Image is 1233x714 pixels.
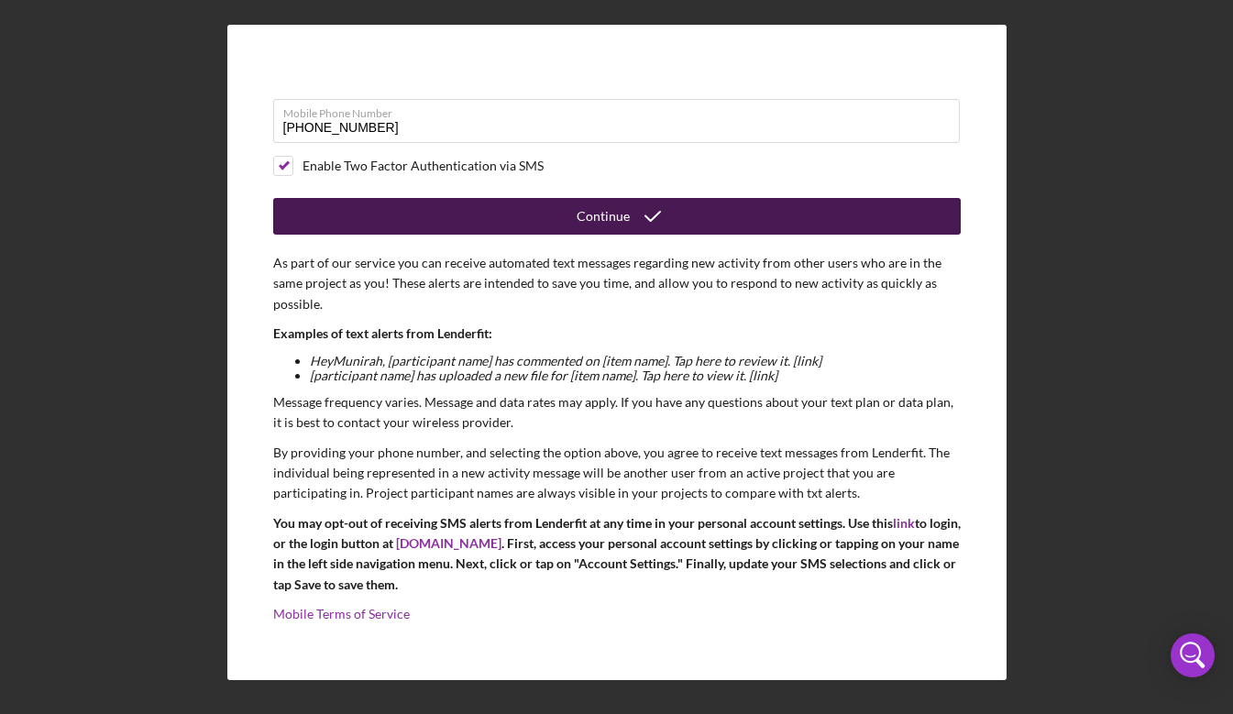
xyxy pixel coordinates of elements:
p: You may opt-out of receiving SMS alerts from Lenderfit at any time in your personal account setti... [273,513,961,596]
div: Open Intercom Messenger [1171,633,1215,677]
li: Hey Munirah , [participant name] has commented on [item name]. Tap here to review it. [link] [310,354,961,368]
a: Mobile Terms of Service [273,606,410,621]
button: Continue [273,198,961,235]
a: link [893,515,915,531]
label: Mobile Phone Number [283,100,960,120]
a: [DOMAIN_NAME] [396,535,501,551]
p: Message frequency varies. Message and data rates may apply. If you have any questions about your ... [273,392,961,434]
div: Enable Two Factor Authentication via SMS [303,159,544,173]
div: Continue [577,198,630,235]
p: As part of our service you can receive automated text messages regarding new activity from other ... [273,253,961,314]
p: By providing your phone number, and selecting the option above, you agree to receive text message... [273,443,961,504]
li: [participant name] has uploaded a new file for [item name]. Tap here to view it. [link] [310,368,961,383]
p: Examples of text alerts from Lenderfit: [273,324,961,344]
